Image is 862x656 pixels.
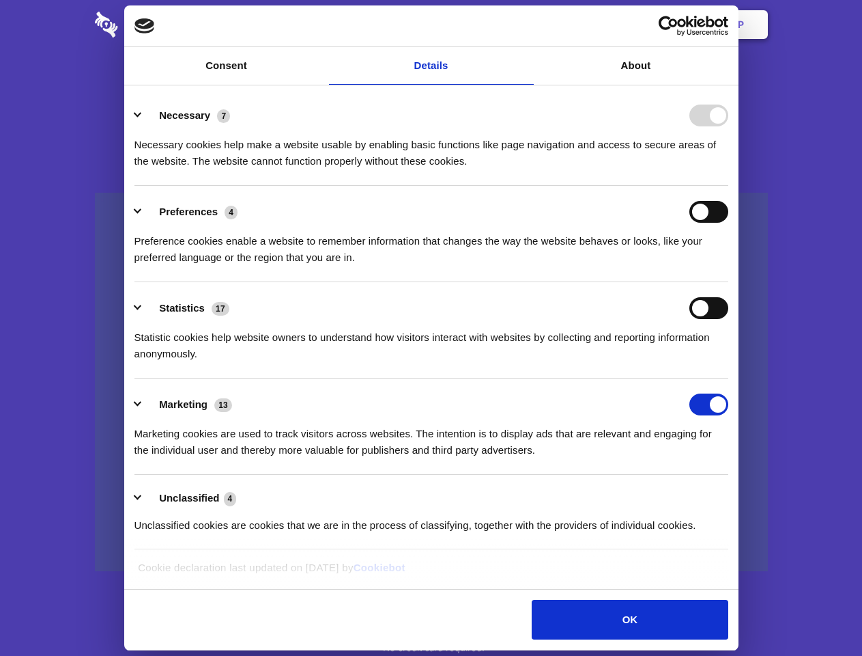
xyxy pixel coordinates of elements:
div: Unclassified cookies are cookies that we are in the process of classifying, together with the pro... [134,507,728,534]
button: OK [532,600,728,640]
label: Necessary [159,109,210,121]
button: Preferences (4) [134,201,246,223]
span: 13 [214,398,232,412]
label: Marketing [159,398,207,410]
a: Usercentrics Cookiebot - opens in a new window [609,16,728,36]
span: 17 [212,302,229,316]
span: 4 [224,492,237,506]
h4: Auto-redaction of sensitive data, encrypted data sharing and self-destructing private chats. Shar... [95,124,768,169]
button: Marketing (13) [134,394,241,415]
a: Cookiebot [354,562,405,573]
h1: Eliminate Slack Data Loss. [95,61,768,111]
span: 4 [225,206,238,219]
a: About [534,47,738,85]
button: Necessary (7) [134,105,239,126]
div: Necessary cookies help make a website usable by enabling basic functions like page navigation and... [134,126,728,169]
label: Preferences [159,206,218,217]
iframe: Drift Widget Chat Controller [794,588,846,640]
a: Details [329,47,534,85]
a: Login [619,3,678,46]
div: Preference cookies enable a website to remember information that changes the way the website beha... [134,223,728,266]
img: logo [134,18,155,33]
div: Cookie declaration last updated on [DATE] by [128,560,734,586]
a: Contact [554,3,616,46]
span: 7 [217,109,230,123]
img: logo-wordmark-white-trans-d4663122ce5f474addd5e946df7df03e33cb6a1c49d2221995e7729f52c070b2.svg [95,12,212,38]
button: Statistics (17) [134,297,238,319]
a: Wistia video thumbnail [95,193,768,572]
div: Statistic cookies help website owners to understand how visitors interact with websites by collec... [134,319,728,362]
button: Unclassified (4) [134,490,245,507]
a: Consent [124,47,329,85]
label: Statistics [159,302,205,314]
a: Pricing [401,3,460,46]
div: Marketing cookies are used to track visitors across websites. The intention is to display ads tha... [134,415,728,459]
